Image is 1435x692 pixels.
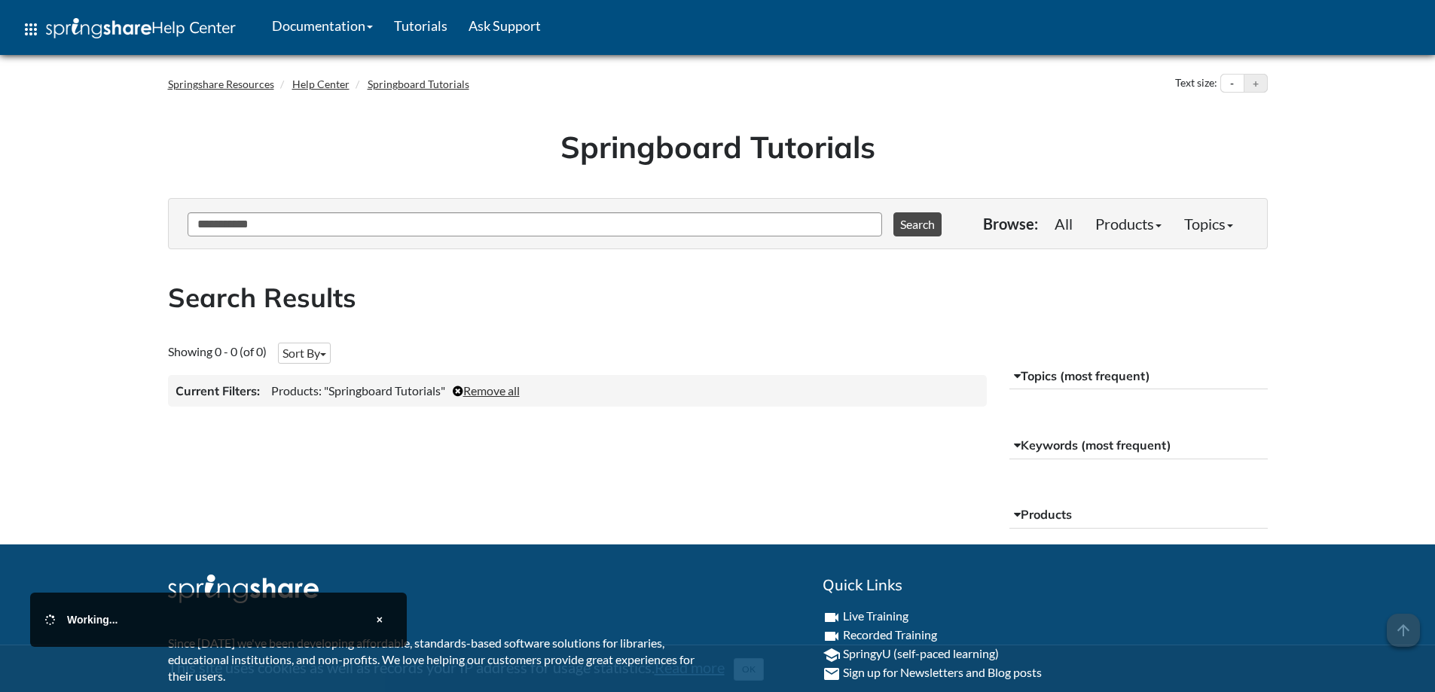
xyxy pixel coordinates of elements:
[168,635,707,685] p: Since [DATE] we've been developing affordable, standards-based software solutions for libraries, ...
[324,383,445,398] span: "Springboard Tutorials"
[823,575,1268,596] h2: Quick Links
[168,344,267,358] span: Showing 0 - 0 (of 0)
[368,78,469,90] a: Springboard Tutorials
[292,78,350,90] a: Help Center
[261,7,383,44] a: Documentation
[1173,209,1244,239] a: Topics
[278,343,331,364] button: Sort By
[1244,75,1267,93] button: Increase text size
[823,665,841,683] i: email
[168,575,319,603] img: Springshare
[383,7,458,44] a: Tutorials
[823,646,841,664] i: school
[46,18,151,38] img: Springshare
[271,383,322,398] span: Products:
[67,614,118,626] span: Working...
[11,7,246,52] a: apps Help Center
[843,608,908,623] a: Live Training
[1009,501,1268,529] button: Products
[22,20,40,38] span: apps
[734,658,764,681] button: Close
[893,212,942,236] button: Search
[655,658,725,676] a: Read more
[168,279,1268,316] h2: Search Results
[153,657,1283,681] div: This site uses cookies as well as records your IP address for usage statistics.
[843,627,937,642] a: Recorded Training
[1043,209,1084,239] a: All
[1172,74,1220,93] div: Text size:
[1387,615,1420,633] a: arrow_upward
[843,665,1042,679] a: Sign up for Newsletters and Blog posts
[453,383,520,398] a: Remove all
[983,213,1038,234] p: Browse:
[368,608,392,632] button: Close
[843,646,999,660] a: SpringyU (self-paced learning)
[1387,614,1420,647] span: arrow_upward
[179,126,1256,168] h1: Springboard Tutorials
[176,383,260,399] h3: Current Filters
[823,608,841,626] i: videocam
[1084,209,1173,239] a: Products
[151,17,236,37] span: Help Center
[1009,363,1268,390] button: Topics (most frequent)
[1009,432,1268,459] button: Keywords (most frequent)
[1221,75,1244,93] button: Decrease text size
[458,7,551,44] a: Ask Support
[168,78,274,90] a: Springshare Resources
[823,627,841,645] i: videocam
